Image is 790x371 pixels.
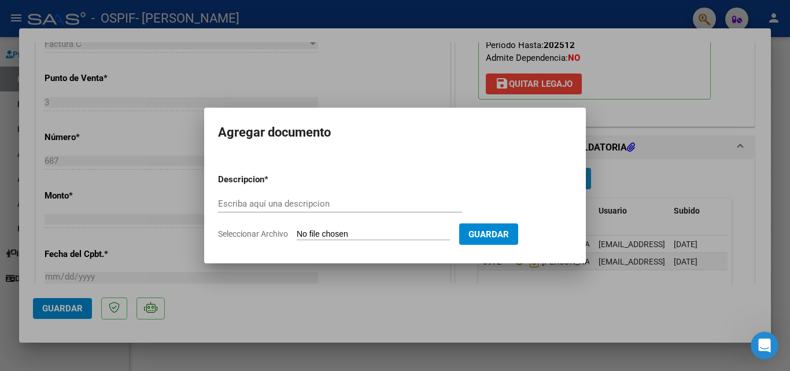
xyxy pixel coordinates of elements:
h2: Agregar documento [218,122,572,144]
span: Seleccionar Archivo [218,229,288,238]
button: Guardar [459,223,518,245]
p: Descripcion [218,173,324,186]
span: Guardar [468,229,509,240]
iframe: Intercom live chat [751,332,778,359]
